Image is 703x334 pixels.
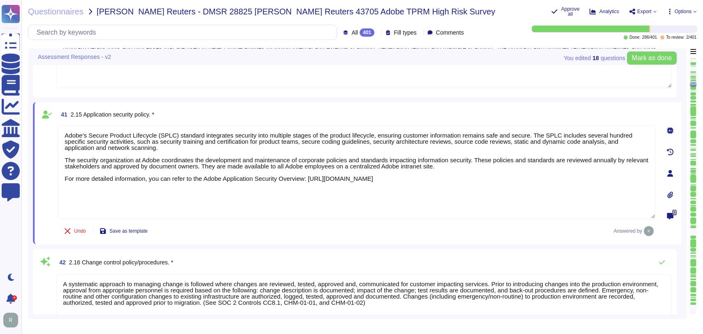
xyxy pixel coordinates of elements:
span: Mark as done [632,55,672,61]
span: Export [637,9,652,14]
span: 42 [56,259,66,265]
span: 286 / 401 [642,35,657,40]
span: Analytics [599,9,619,14]
span: 2.15 Application security policy. * [71,111,154,118]
span: [PERSON_NAME] Reuters - DMSR 28825 [PERSON_NAME] Reuters 43705 Adobe TPRM High Risk Survey [97,7,495,16]
div: 4 [12,295,17,300]
span: Fill types [394,30,416,35]
span: Save as template [110,229,148,234]
span: 0 [672,210,677,215]
button: Approve all [551,7,579,16]
span: You edited question s [564,55,625,61]
span: Undo [74,229,86,234]
span: Comments [436,30,464,35]
span: To review: [666,35,684,40]
img: user [644,226,654,236]
div: 401 [360,28,374,37]
button: Undo [58,223,93,239]
img: user [3,313,18,327]
textarea: A systematic approach to managing change is followed where changes are reviewed, tested, approved... [56,274,672,324]
span: Done: [629,35,640,40]
textarea: Adobe's Secure Product Lifecycle (SPLC) standard integrates security into multiple stages of the ... [58,125,655,219]
span: Options [675,9,691,14]
span: All [351,30,358,35]
input: Search by keywords [33,25,336,40]
b: 18 [593,55,599,61]
span: 41 [58,112,68,117]
button: Analytics [589,8,619,15]
span: Questionnaires [28,7,84,16]
button: user [2,311,24,329]
button: Mark as done [627,51,677,65]
button: Save as template [93,223,154,239]
span: 2 / 401 [686,35,696,40]
span: Answered by [614,229,642,234]
span: 2.16 Change control policy/procedures. * [69,259,173,266]
span: Assessment Responses - v2 [38,54,111,59]
span: Approve all [561,7,579,16]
